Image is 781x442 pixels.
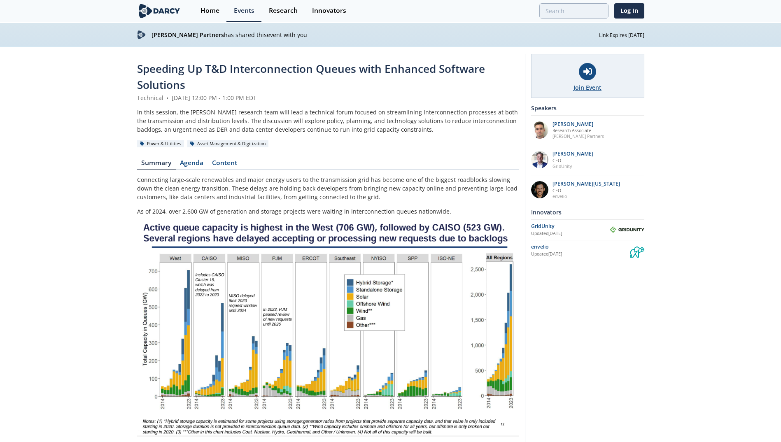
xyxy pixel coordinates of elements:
img: Image [137,221,519,437]
div: Research [269,7,298,14]
div: Updated [DATE] [531,230,610,237]
p: has shared this event with you [152,30,599,39]
span: • [165,94,170,102]
p: Research Associate [553,128,604,133]
p: envelio [553,193,620,199]
div: envelio [531,243,630,251]
div: Power & Utilities [137,140,184,148]
strong: [PERSON_NAME] Partners [152,31,224,39]
div: Events [234,7,254,14]
p: GridUnity [553,163,593,169]
div: Home [200,7,219,14]
div: Technical [DATE] 12:00 PM - 1:00 PM EDT [137,93,519,102]
p: [PERSON_NAME] [553,121,604,127]
p: [PERSON_NAME] [553,151,593,157]
p: [PERSON_NAME] Partners [553,133,604,139]
div: Asset Management & Digitization [187,140,269,148]
span: Speeding Up T&D Interconnection Queues with Enhanced Software Solutions [137,61,485,92]
div: Updated [DATE] [531,251,630,258]
img: f1d2b35d-fddb-4a25-bd87-d4d314a355e9 [531,121,548,139]
p: CEO [553,158,593,163]
div: Link Expires [DATE] [599,30,644,39]
div: Speakers [531,101,644,115]
div: Innovators [312,7,346,14]
img: d42dc26c-2a28-49ac-afde-9b58c84c0349 [531,151,548,168]
div: In this session, the [PERSON_NAME] research team will lead a technical forum focused on streamlin... [137,108,519,134]
a: Log In [614,3,644,19]
div: Innovators [531,205,644,219]
p: As of 2024, over 2,600 GW of generation and storage projects were waiting in interconnection queu... [137,207,519,216]
input: Advanced Search [539,3,608,19]
div: GridUnity [531,223,610,230]
img: envelio [630,243,644,258]
p: [PERSON_NAME][US_STATE] [553,181,620,187]
a: Content [208,160,242,170]
p: Connecting large-scale renewables and major energy users to the transmission grid has become one ... [137,175,519,201]
img: darcy-logo.svg [137,30,146,39]
img: logo-wide.svg [137,4,182,18]
p: CEO [553,188,620,193]
a: Summary [137,160,176,170]
img: GridUnity [610,226,644,233]
img: 1b183925-147f-4a47-82c9-16eeeed5003c [531,181,548,198]
a: envelio Updated[DATE] envelio [531,243,644,258]
div: Join Event [574,83,601,92]
a: Agenda [176,160,208,170]
a: GridUnity Updated[DATE] GridUnity [531,223,644,237]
